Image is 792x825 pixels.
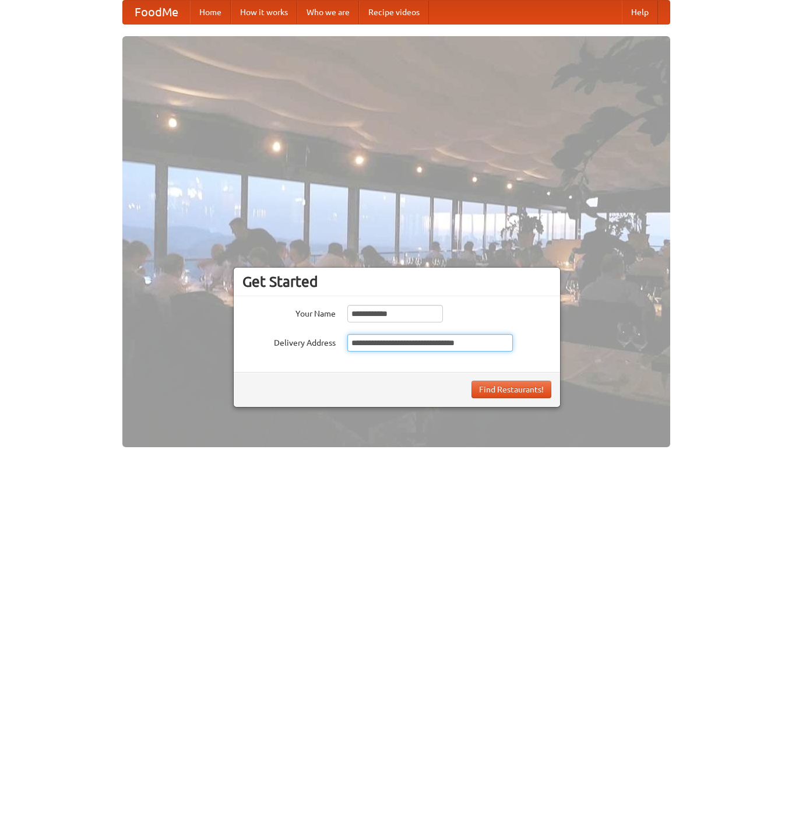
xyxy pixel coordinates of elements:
a: How it works [231,1,297,24]
a: Recipe videos [359,1,429,24]
a: Help [622,1,658,24]
a: FoodMe [123,1,190,24]
button: Find Restaurants! [471,381,551,398]
h3: Get Started [242,273,551,290]
a: Home [190,1,231,24]
a: Who we are [297,1,359,24]
label: Your Name [242,305,336,320]
label: Delivery Address [242,334,336,349]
